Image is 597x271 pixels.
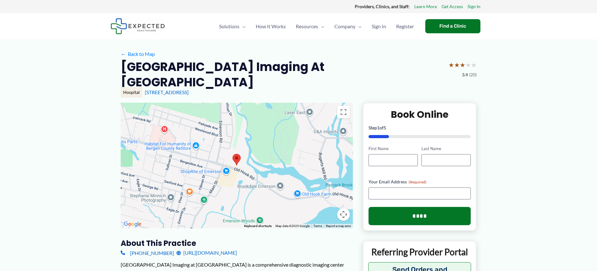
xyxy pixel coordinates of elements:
h3: About this practice [121,238,353,248]
a: Open this area in Google Maps (opens a new window) [122,220,143,228]
span: Map data ©2025 Google [275,224,310,228]
img: Google [122,220,143,228]
span: Sign In [372,15,386,37]
label: Last Name [422,146,471,152]
h2: [GEOGRAPHIC_DATA] Imaging at [GEOGRAPHIC_DATA] [121,59,443,90]
button: Map camera controls [337,208,350,221]
span: (20) [469,71,477,79]
span: Menu Toggle [318,15,324,37]
span: ★ [448,59,454,71]
span: Menu Toggle [355,15,362,37]
strong: Providers, Clinics, and Staff: [355,4,410,9]
span: ← [121,51,127,57]
span: Solutions [219,15,239,37]
a: Report a map error [326,224,351,228]
a: [PHONE_NUMBER] [121,248,174,257]
span: ★ [465,59,471,71]
span: ★ [471,59,477,71]
a: Find a Clinic [425,19,480,33]
a: Terms (opens in new tab) [313,224,322,228]
span: (Required) [409,180,427,184]
span: Register [396,15,414,37]
span: 3.4 [462,71,468,79]
span: ★ [460,59,465,71]
label: Your Email Address [369,179,471,185]
button: Keyboard shortcuts [244,224,272,228]
span: ★ [454,59,460,71]
a: SolutionsMenu Toggle [214,15,251,37]
a: Register [391,15,419,37]
a: Sign In [468,3,480,11]
a: ←Back to Map [121,49,155,59]
button: Toggle fullscreen view [337,106,350,118]
label: First Name [369,146,418,152]
a: ResourcesMenu Toggle [291,15,329,37]
a: Get Access [442,3,463,11]
p: Step of [369,126,471,130]
span: Menu Toggle [239,15,246,37]
div: Hospital [121,87,142,98]
a: Sign In [367,15,391,37]
a: [STREET_ADDRESS] [145,89,189,95]
span: 5 [384,125,386,130]
h2: Book Online [369,108,471,121]
span: Company [334,15,355,37]
span: How It Works [256,15,286,37]
a: How It Works [251,15,291,37]
a: CompanyMenu Toggle [329,15,367,37]
a: Learn More [414,3,437,11]
span: Resources [296,15,318,37]
nav: Primary Site Navigation [214,15,419,37]
a: [URL][DOMAIN_NAME] [176,248,237,257]
span: 1 [377,125,380,130]
img: Expected Healthcare Logo - side, dark font, small [111,18,165,34]
p: Referring Provider Portal [368,246,471,257]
